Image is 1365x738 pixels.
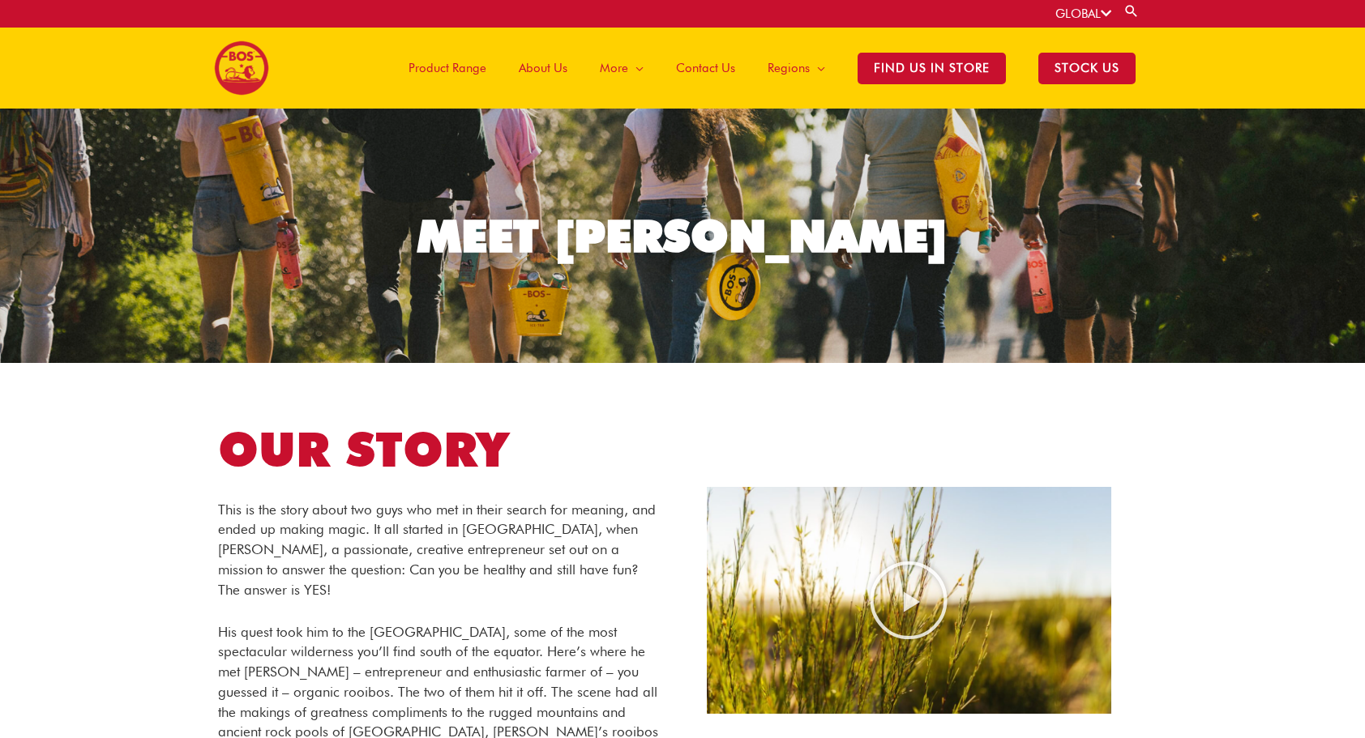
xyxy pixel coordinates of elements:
[676,44,735,92] span: Contact Us
[858,53,1006,84] span: Find Us in Store
[600,44,628,92] span: More
[584,28,660,109] a: More
[841,28,1022,109] a: Find Us in Store
[660,28,751,109] a: Contact Us
[868,560,949,641] div: Play Video
[1123,3,1140,19] a: Search button
[218,416,659,484] h1: OUR STORY
[768,44,810,92] span: Regions
[218,500,659,600] p: This is the story about two guys who met in their search for meaning, and ended up making magic. ...
[751,28,841,109] a: Regions
[392,28,503,109] a: Product Range
[417,214,948,258] div: MEET [PERSON_NAME]
[380,28,1152,109] nav: Site Navigation
[1022,28,1152,109] a: STOCK US
[503,28,584,109] a: About Us
[1055,6,1111,21] a: GLOBAL
[519,44,567,92] span: About Us
[1038,53,1136,84] span: STOCK US
[409,44,486,92] span: Product Range
[214,41,269,96] img: BOS logo finals-200px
